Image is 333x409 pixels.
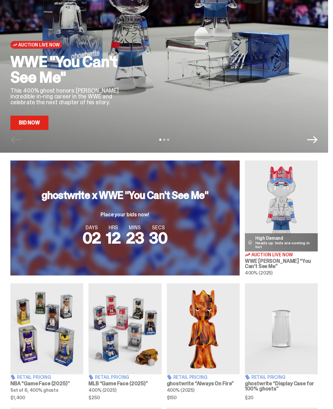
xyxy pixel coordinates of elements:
p: This 400% ghost honors [PERSON_NAME] incredible in-ring career in the WWE and celebrate the next ... [10,88,134,105]
a: You Can't See Me High Demand Heads up: bids are coming in hot Auction Live Now [245,160,318,275]
p: Heads up: bids are coming in hot [255,241,315,249]
img: Game Face (2025) [10,283,83,374]
a: Always On Fire Retail Pricing [167,283,240,400]
span: SECS [149,225,167,230]
h2: WWE "You Can't See Me" [10,54,134,85]
span: Set of 6, 400% ghosts [10,387,59,393]
img: Always On Fire [167,283,240,374]
span: $250 [88,395,161,400]
span: 400% (2025) [167,387,194,393]
span: 400% (2025) [88,387,116,393]
span: HRS [106,225,121,230]
span: $20 [245,395,318,400]
span: 400% (2025) [245,270,273,276]
span: 02 [83,228,101,248]
img: Display Case for 100% ghosts [245,283,318,374]
span: 30 [149,228,167,248]
span: Retail Pricing [17,375,51,379]
a: Game Face (2025) Retail Pricing [88,283,161,400]
h3: ghostwrite “Display Case for 100% ghosts” [245,381,318,391]
h3: ghostwrite “Always On Fire” [167,381,240,386]
button: View slide 2 [163,139,165,141]
h3: MLB “Game Face (2025)” [88,381,161,386]
span: Retail Pricing [95,375,129,379]
img: Game Face (2025) [88,283,161,374]
h3: ghostwrite x WWE "You Can't See Me" [42,190,208,200]
span: Retail Pricing [173,375,207,379]
h3: NBA “Game Face (2025)” [10,381,83,386]
a: Bid Now [10,116,48,130]
span: $1,400 [10,395,83,400]
span: 12 [106,228,121,248]
a: Display Case for 100% ghosts Retail Pricing [245,283,318,400]
span: 23 [126,228,144,248]
p: High Demand [255,236,315,240]
h3: WWE [PERSON_NAME] “You Can't See Me” [245,259,318,269]
a: Game Face (2025) Retail Pricing [10,283,83,400]
span: $150 [167,395,240,400]
span: Auction Live Now [251,252,293,257]
span: DAYS [83,225,101,230]
span: Auction Live Now [18,42,60,47]
span: Retail Pricing [251,375,286,379]
p: Place your bids now! [42,212,208,217]
button: Next [307,134,318,145]
button: View slide 1 [159,139,161,141]
span: MINS [126,225,144,230]
img: You Can't See Me [245,160,318,251]
button: View slide 3 [167,139,169,141]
